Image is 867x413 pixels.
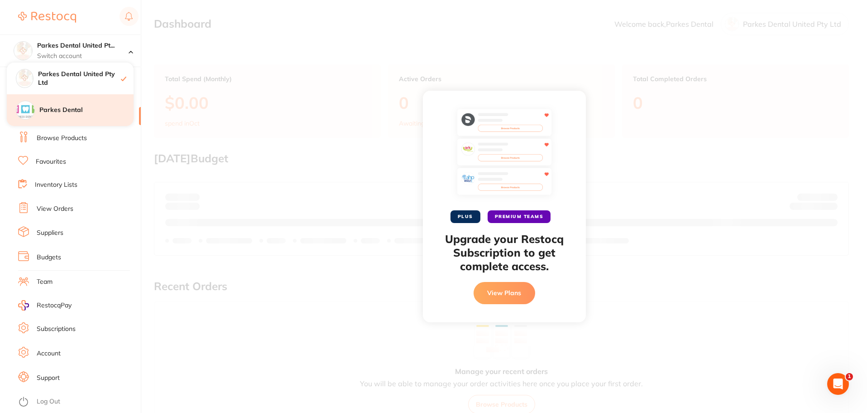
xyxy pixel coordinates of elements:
[474,282,535,304] button: View Plans
[457,109,552,199] img: favourites-preview.svg
[488,210,551,223] span: PREMIUM TEAMS
[38,70,121,87] h4: Parkes Dental United Pty Ltd
[16,69,33,86] img: Parkes Dental United Pty Ltd
[37,52,129,61] p: Switch account
[37,301,72,310] span: RestocqPay
[37,134,87,143] a: Browse Products
[441,232,568,273] h2: Upgrade your Restocq Subscription to get complete access.
[37,277,53,287] a: Team
[18,300,72,311] a: RestocqPay
[37,228,63,238] a: Suppliers
[18,300,29,311] img: RestocqPay
[39,106,134,115] h4: Parkes Dental
[37,204,73,214] a: View Orders
[827,373,849,395] iframe: Intercom live chat
[37,397,60,406] a: Log Out
[37,374,60,383] a: Support
[846,373,853,380] span: 1
[18,12,76,23] img: Restocq Logo
[35,180,77,189] a: Inventory Lists
[18,395,138,409] button: Log Out
[18,7,76,28] a: Restocq Logo
[450,210,480,223] span: PLUS
[14,42,32,60] img: Parkes Dental United Pty Ltd
[37,41,129,50] h4: Parkes Dental United Pty Ltd
[37,253,61,262] a: Budgets
[37,325,76,334] a: Subscriptions
[36,157,66,166] a: Favourites
[16,101,34,119] img: Parkes Dental
[37,349,61,358] a: Account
